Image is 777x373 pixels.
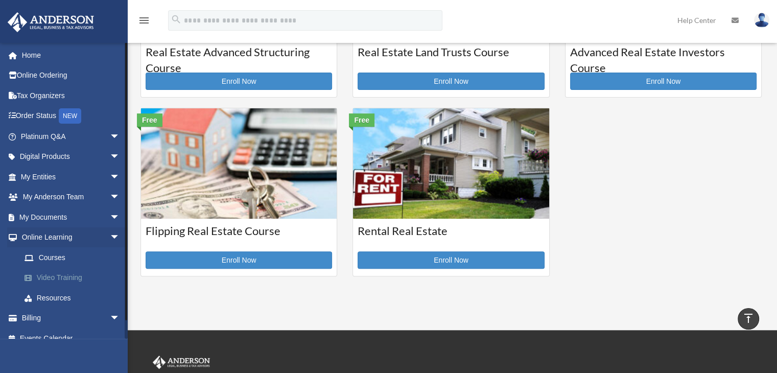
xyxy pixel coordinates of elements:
img: User Pic [754,13,769,28]
a: Platinum Q&Aarrow_drop_down [7,126,135,147]
span: arrow_drop_down [110,207,130,228]
img: Anderson Advisors Platinum Portal [151,356,212,369]
span: arrow_drop_down [110,227,130,248]
a: Online Learningarrow_drop_down [7,227,135,248]
h3: Real Estate Advanced Structuring Course [146,44,332,70]
span: arrow_drop_down [110,187,130,208]
div: Free [137,113,162,127]
span: arrow_drop_down [110,147,130,168]
div: NEW [59,108,81,124]
a: Billingarrow_drop_down [7,308,135,329]
a: Order StatusNEW [7,106,135,127]
h3: Real Estate Land Trusts Course [358,44,544,70]
a: My Anderson Teamarrow_drop_down [7,187,135,207]
a: Video Training [14,268,135,288]
a: My Documentsarrow_drop_down [7,207,135,227]
span: arrow_drop_down [110,308,130,329]
a: Courses [14,247,130,268]
a: Enroll Now [358,73,544,90]
img: Anderson Advisors Platinum Portal [5,12,97,32]
h3: Advanced Real Estate Investors Course [570,44,757,70]
h3: Flipping Real Estate Course [146,223,332,249]
span: arrow_drop_down [110,167,130,188]
a: Enroll Now [146,251,332,269]
a: menu [138,18,150,27]
span: arrow_drop_down [110,126,130,147]
a: Enroll Now [570,73,757,90]
a: Tax Organizers [7,85,135,106]
a: Online Ordering [7,65,135,86]
h3: Rental Real Estate [358,223,544,249]
a: Enroll Now [358,251,544,269]
div: Free [349,113,374,127]
i: vertical_align_top [742,312,755,324]
a: Events Calendar [7,328,135,348]
a: Digital Productsarrow_drop_down [7,147,135,167]
a: My Entitiesarrow_drop_down [7,167,135,187]
a: vertical_align_top [738,308,759,330]
a: Home [7,45,135,65]
a: Enroll Now [146,73,332,90]
a: Resources [14,288,135,308]
i: menu [138,14,150,27]
i: search [171,14,182,25]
